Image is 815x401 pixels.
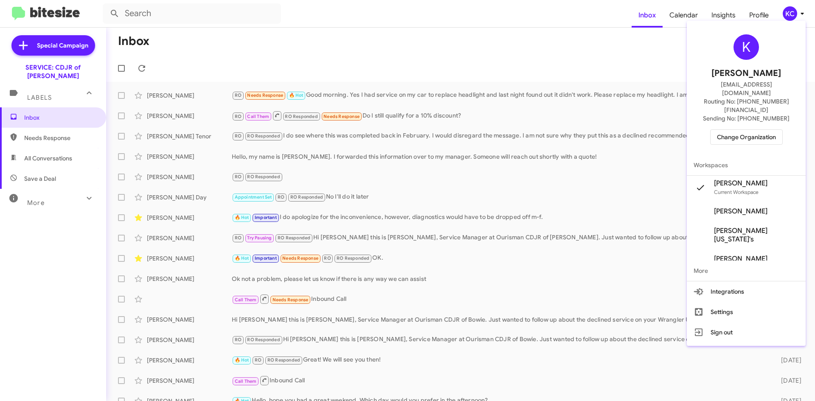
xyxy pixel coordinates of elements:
[703,114,790,123] span: Sending No: [PHONE_NUMBER]
[710,129,783,145] button: Change Organization
[697,80,795,97] span: [EMAIL_ADDRESS][DOMAIN_NAME]
[687,302,806,322] button: Settings
[714,179,767,188] span: [PERSON_NAME]
[687,281,806,302] button: Integrations
[714,227,799,244] span: [PERSON_NAME][US_STATE]'s
[687,155,806,175] span: Workspaces
[687,322,806,342] button: Sign out
[714,255,767,263] span: [PERSON_NAME]
[711,67,781,80] span: [PERSON_NAME]
[687,261,806,281] span: More
[714,207,767,216] span: [PERSON_NAME]
[697,97,795,114] span: Routing No: [PHONE_NUMBER][FINANCIAL_ID]
[733,34,759,60] div: K
[717,130,776,144] span: Change Organization
[714,189,759,195] span: Current Workspace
